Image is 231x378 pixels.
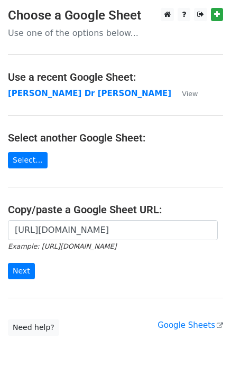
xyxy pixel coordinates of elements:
p: Use one of the options below... [8,27,223,39]
input: Next [8,263,35,279]
h4: Copy/paste a Google Sheet URL: [8,203,223,216]
h4: Select another Google Sheet: [8,131,223,144]
small: View [182,90,198,98]
a: Select... [8,152,48,168]
a: [PERSON_NAME] Dr [PERSON_NAME] [8,89,171,98]
small: Example: [URL][DOMAIN_NAME] [8,242,116,250]
h4: Use a recent Google Sheet: [8,71,223,83]
a: Google Sheets [158,320,223,330]
a: View [171,89,198,98]
h3: Choose a Google Sheet [8,8,223,23]
a: Need help? [8,319,59,336]
input: Paste your Google Sheet URL here [8,220,218,240]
